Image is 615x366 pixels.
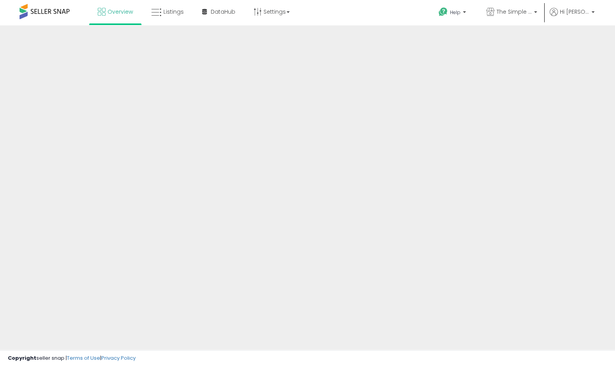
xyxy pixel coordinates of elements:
a: Help [432,1,474,25]
i: Get Help [438,7,448,17]
span: Listings [163,8,184,16]
span: The Simple Store [497,8,532,16]
span: Help [450,9,461,16]
span: Overview [108,8,133,16]
span: DataHub [211,8,235,16]
a: Hi [PERSON_NAME] [550,8,595,25]
span: Hi [PERSON_NAME] [560,8,589,16]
